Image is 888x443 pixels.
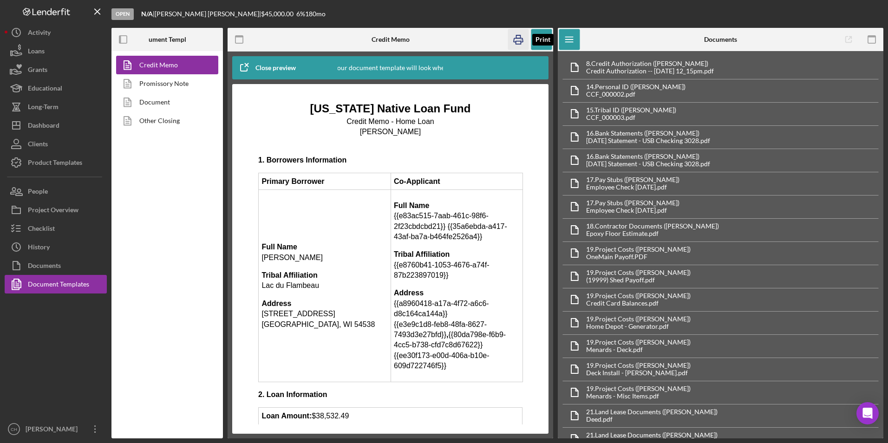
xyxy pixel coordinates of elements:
[586,346,691,353] div: Menards - Deck.pdf
[586,230,719,237] div: Epoxy Floor Estimate.pdf
[5,420,107,438] button: CH[PERSON_NAME]
[586,60,714,67] div: 8. Credit Authorization ([PERSON_NAME])
[251,93,530,424] iframe: Rich Text Area
[586,222,719,230] div: 18. Contractor Documents ([PERSON_NAME])
[586,130,710,137] div: 16. Bank Statements ([PERSON_NAME])
[586,114,676,121] div: CCF_000003.pdf
[5,98,107,116] button: Long-Term
[28,60,47,81] div: Grants
[372,36,410,43] b: Credit Memo
[586,300,691,307] div: Credit Card Balances.pdf
[586,408,718,416] div: 21. Land Lease Documents ([PERSON_NAME])
[5,238,107,256] button: History
[261,10,296,18] div: $45,000.00
[5,219,107,238] button: Checklist
[586,207,679,214] div: Employee Check [DATE].pdf
[28,238,50,259] div: History
[28,256,61,277] div: Documents
[28,42,45,63] div: Loans
[11,427,17,432] text: CH
[586,253,691,261] div: OneMain Payoff.PDF
[586,137,710,144] div: [DATE] Statement - USB Checking 3028.pdf
[586,83,686,91] div: 14. Personal ID ([PERSON_NAME])
[28,135,48,156] div: Clients
[111,8,134,20] div: Open
[586,369,691,377] div: Deck Install - [PERSON_NAME].pdf
[586,339,691,346] div: 19. Project Costs ([PERSON_NAME])
[116,111,214,130] a: Other Closing
[300,56,480,79] div: This is how your document template will look when completed
[5,275,107,293] a: Document Templates
[586,392,691,400] div: Menards - Misc Items.pdf
[5,201,107,219] button: Project Overview
[586,91,686,98] div: CCF_000002.pdf
[28,153,82,174] div: Product Templates
[141,10,153,18] b: N/A
[586,362,691,369] div: 19. Project Costs ([PERSON_NAME])
[28,219,55,240] div: Checklist
[5,256,107,275] button: Documents
[255,59,296,77] div: Close preview
[586,199,679,207] div: 17. Pay Stubs ([PERSON_NAME])
[704,36,737,43] b: Documents
[5,153,107,172] button: Product Templates
[116,56,214,74] a: Credit Memo
[232,59,305,77] button: Close preview
[23,420,84,441] div: [PERSON_NAME]
[28,275,89,296] div: Document Templates
[116,74,214,93] a: Promissory Note
[586,292,691,300] div: 19. Project Costs ([PERSON_NAME])
[28,182,48,203] div: People
[586,160,710,168] div: [DATE] Statement - USB Checking 3028.pdf
[305,10,326,18] div: 180 mo
[5,60,107,79] button: Grants
[28,116,59,137] div: Dashboard
[116,93,214,111] a: Document
[586,176,679,183] div: 17. Pay Stubs ([PERSON_NAME])
[586,269,691,276] div: 19. Project Costs ([PERSON_NAME])
[28,201,78,221] div: Project Overview
[586,431,718,439] div: 21. Land Lease Documents ([PERSON_NAME])
[5,116,107,135] button: Dashboard
[5,79,107,98] button: Educational
[28,23,51,44] div: Activity
[296,10,305,18] div: 6 %
[28,79,62,100] div: Educational
[586,67,714,75] div: Credit Authorization -- [DATE] 12_15pm.pdf
[5,23,107,42] button: Activity
[28,98,59,118] div: Long-Term
[5,42,107,60] button: Loans
[856,402,879,424] div: Open Intercom Messenger
[5,135,107,153] button: Clients
[586,315,691,323] div: 19. Project Costs ([PERSON_NAME])
[5,182,107,201] button: People
[586,385,691,392] div: 19. Project Costs ([PERSON_NAME])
